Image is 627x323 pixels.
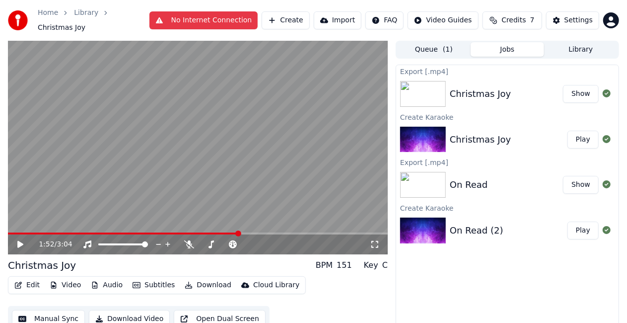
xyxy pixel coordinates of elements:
[396,156,619,168] div: Export [.mp4]
[396,65,619,77] div: Export [.mp4]
[129,278,179,292] button: Subtitles
[337,259,352,271] div: 151
[483,11,542,29] button: Credits7
[8,258,76,272] div: Christmas Joy
[38,23,85,33] span: Christmas Joy
[365,11,404,29] button: FAQ
[316,259,333,271] div: BPM
[546,11,599,29] button: Settings
[450,224,503,238] div: On Read (2)
[396,202,619,214] div: Create Karaoke
[450,87,511,101] div: Christmas Joy
[38,8,58,18] a: Home
[46,278,85,292] button: Video
[450,178,488,192] div: On Read
[8,10,28,30] img: youka
[181,278,235,292] button: Download
[564,15,593,25] div: Settings
[74,8,98,18] a: Library
[39,240,54,249] span: 1:52
[57,240,72,249] span: 3:04
[471,42,544,57] button: Jobs
[501,15,526,25] span: Credits
[38,8,149,33] nav: breadcrumb
[567,131,599,149] button: Play
[10,278,44,292] button: Edit
[364,259,378,271] div: Key
[39,240,63,249] div: /
[544,42,618,57] button: Library
[567,222,599,240] button: Play
[450,133,511,147] div: Christmas Joy
[314,11,361,29] button: Import
[563,85,599,103] button: Show
[262,11,310,29] button: Create
[382,259,388,271] div: C
[149,11,258,29] button: No Internet Connection
[397,42,471,57] button: Queue
[87,278,127,292] button: Audio
[253,280,299,290] div: Cloud Library
[408,11,478,29] button: Video Guides
[563,176,599,194] button: Show
[396,111,619,123] div: Create Karaoke
[530,15,535,25] span: 7
[443,45,453,55] span: ( 1 )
